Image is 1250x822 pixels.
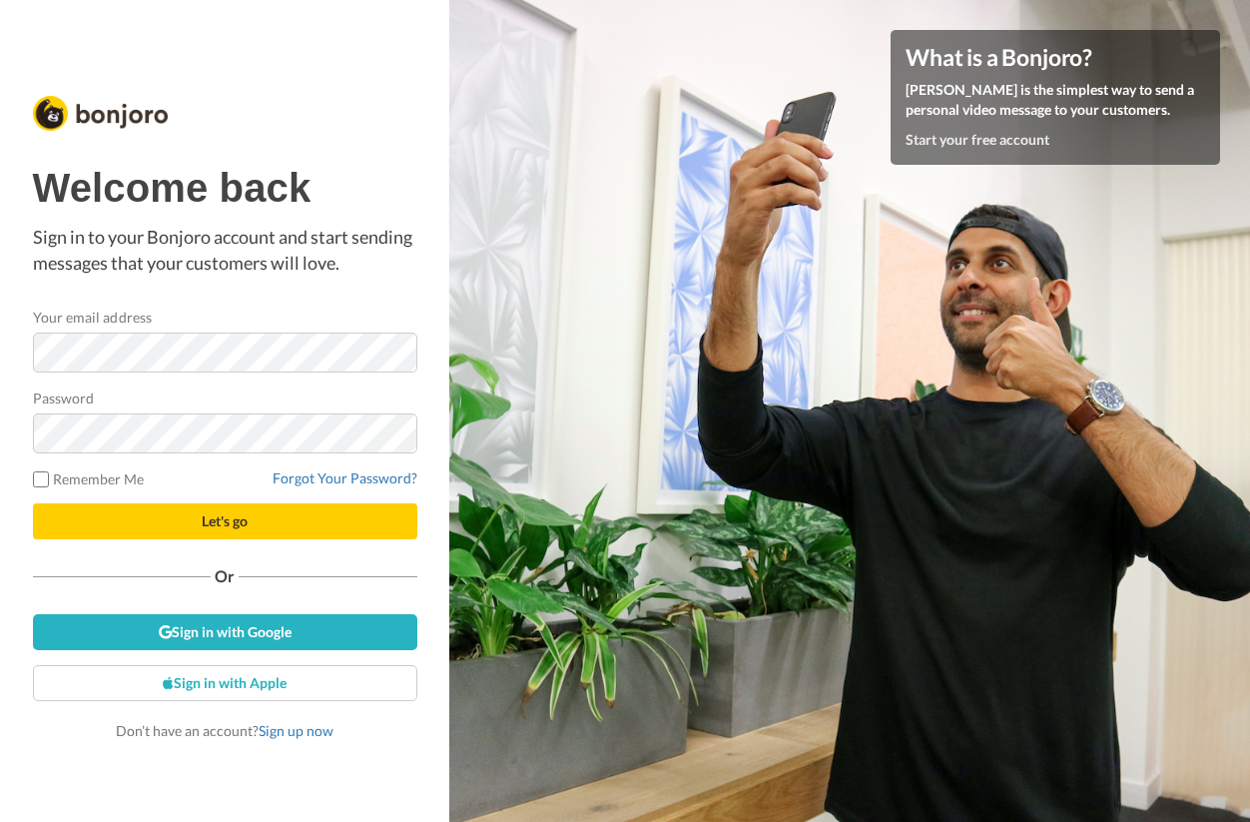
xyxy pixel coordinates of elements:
a: Sign up now [259,722,333,739]
h4: What is a Bonjoro? [906,45,1205,70]
a: Start your free account [906,131,1049,148]
label: Your email address [33,307,152,328]
span: Let's go [202,512,248,529]
p: [PERSON_NAME] is the simplest way to send a personal video message to your customers. [906,80,1205,120]
span: Don’t have an account? [116,722,333,739]
a: Sign in with Apple [33,665,417,701]
h1: Welcome back [33,166,417,210]
button: Let's go [33,503,417,539]
a: Forgot Your Password? [273,469,417,486]
label: Password [33,388,95,409]
label: Remember Me [33,468,145,489]
span: Or [211,569,239,583]
p: Sign in to your Bonjoro account and start sending messages that your customers will love. [33,225,417,276]
a: Sign in with Google [33,614,417,650]
input: Remember Me [33,471,49,487]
